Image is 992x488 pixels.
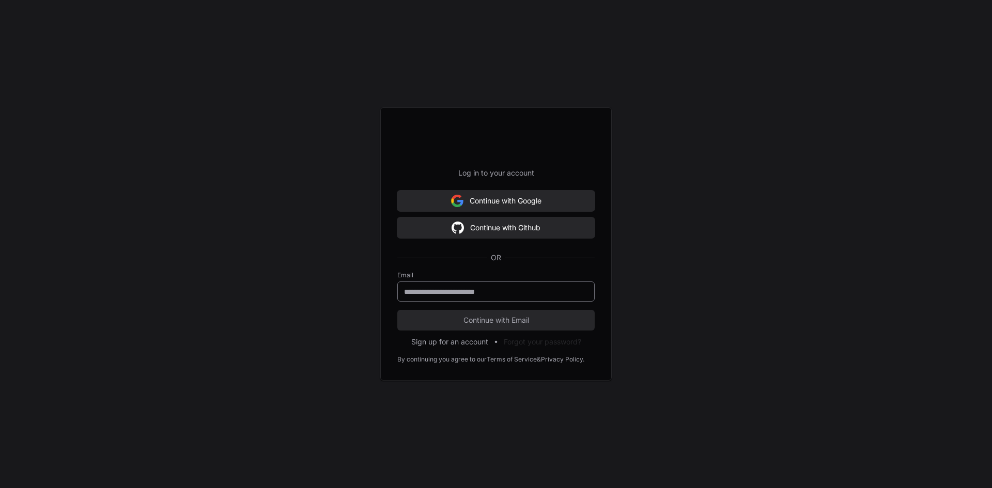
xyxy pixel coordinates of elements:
[411,337,488,347] button: Sign up for an account
[397,191,595,211] button: Continue with Google
[487,355,537,364] a: Terms of Service
[397,315,595,325] span: Continue with Email
[397,310,595,330] button: Continue with Email
[397,355,487,364] div: By continuing you agree to our
[397,168,595,178] p: Log in to your account
[504,337,581,347] button: Forgot your password?
[451,191,463,211] img: Sign in with google
[397,217,595,238] button: Continue with Github
[541,355,584,364] a: Privacy Policy.
[537,355,541,364] div: &
[487,253,505,263] span: OR
[452,217,464,238] img: Sign in with google
[397,271,595,279] label: Email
